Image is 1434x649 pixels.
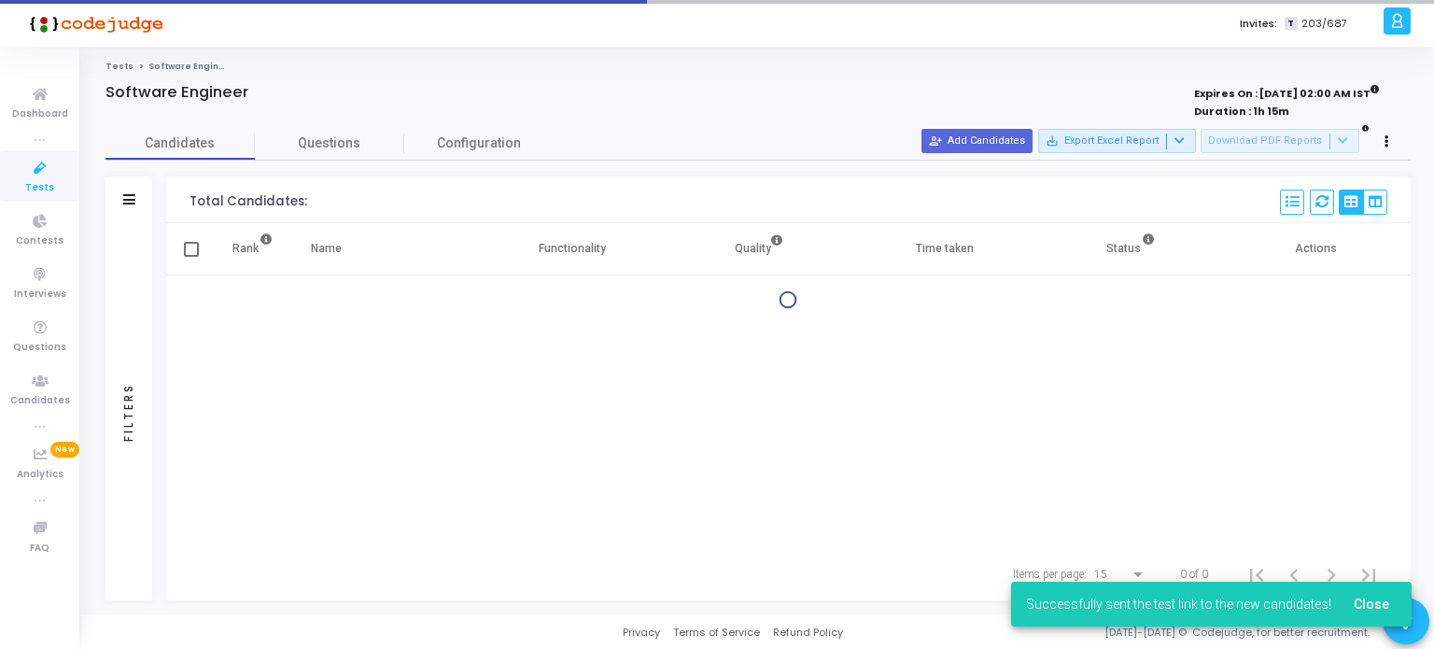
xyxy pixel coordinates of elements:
[1354,597,1389,612] span: Close
[30,541,49,557] span: FAQ
[105,61,134,72] a: Tests
[105,83,248,102] h4: Software Engineer
[1038,129,1196,153] button: Export Excel Report
[1038,223,1225,275] th: Status
[190,194,307,209] div: Total Candidates:
[1275,556,1313,593] button: Previous page
[120,309,137,515] div: Filters
[1313,556,1350,593] button: Next page
[10,393,70,409] span: Candidates
[437,134,521,153] span: Configuration
[916,238,974,259] div: Time taken
[23,5,163,42] img: logo
[673,625,760,641] a: Terms of Service
[1339,190,1387,215] div: View Options
[14,287,66,303] span: Interviews
[1240,16,1277,32] label: Invites:
[479,223,666,275] th: Functionality
[255,134,404,153] span: Questions
[148,61,235,72] span: Software Engineer
[1194,104,1289,119] strong: Duration : 1h 15m
[311,238,342,259] div: Name
[105,134,255,153] span: Candidates
[921,129,1033,153] button: Add Candidates
[929,134,942,148] mat-icon: person_add_alt
[1238,556,1275,593] button: First page
[1194,81,1380,102] strong: Expires On : [DATE] 02:00 AM IST
[213,223,292,275] th: Rank
[773,625,843,641] a: Refund Policy
[105,61,1411,73] nav: breadcrumb
[1350,556,1387,593] button: Last page
[17,467,63,483] span: Analytics
[666,223,852,275] th: Quality
[13,340,66,356] span: Questions
[50,442,79,458] span: New
[1224,223,1411,275] th: Actions
[25,180,54,196] span: Tests
[1301,16,1347,32] span: 203/687
[1046,134,1059,148] mat-icon: save_alt
[16,233,63,249] span: Contests
[623,625,660,641] a: Privacy
[1285,17,1297,31] span: T
[12,106,68,122] span: Dashboard
[1201,129,1359,153] button: Download PDF Reports
[1026,595,1331,614] span: Successfully sent the test link to the new candidates!
[1339,587,1404,621] button: Close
